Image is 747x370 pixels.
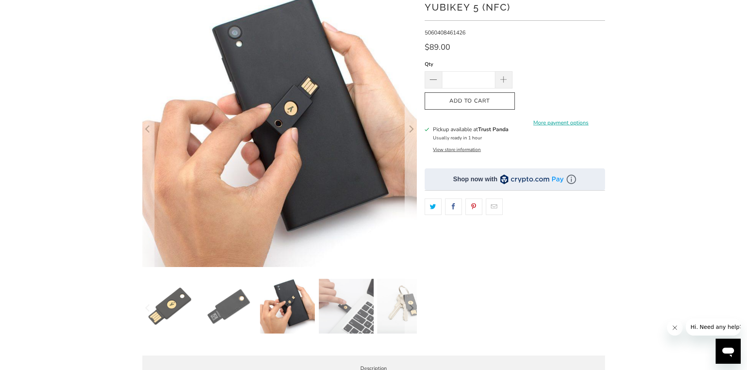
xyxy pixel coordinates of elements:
b: Trust Panda [478,126,509,133]
span: $89.00 [425,42,450,52]
span: Hi. Need any help? [5,5,56,12]
iframe: Message from company [686,318,741,336]
label: Qty [425,60,513,69]
a: Share this on Pinterest [465,199,482,215]
a: More payment options [517,119,605,127]
a: Email this to a friend [486,199,503,215]
a: Share this on Twitter [425,199,442,215]
h3: Pickup available at [433,125,509,134]
small: Usually ready in 1 hour [433,135,482,141]
button: Add to Cart [425,92,515,110]
img: YubiKey 5 (NFC) - Trust Panda [260,279,315,334]
button: Previous [142,279,154,338]
iframe: Reviews Widget [425,229,605,254]
button: View store information [433,146,481,153]
span: 5060408461426 [425,29,465,36]
img: YubiKey 5 (NFC) - Trust Panda [201,279,256,334]
img: YubiKey 5 (NFC) - Trust Panda [377,279,432,334]
button: Next [405,279,417,338]
div: Shop now with [453,175,498,184]
span: Add to Cart [433,98,507,105]
img: YubiKey 5 (NFC) - Trust Panda [319,279,374,334]
a: Share this on Facebook [445,199,462,215]
iframe: Close message [667,320,683,336]
img: YubiKey 5 (NFC) - Trust Panda [142,279,197,334]
iframe: Button to launch messaging window [716,339,741,364]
